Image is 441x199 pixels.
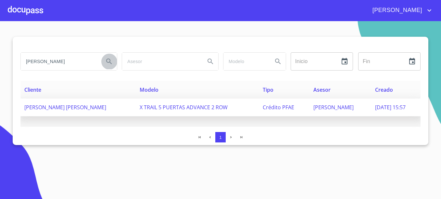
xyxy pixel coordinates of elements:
[375,86,393,93] span: Creado
[368,5,425,16] span: [PERSON_NAME]
[24,104,106,111] span: [PERSON_NAME] [PERSON_NAME]
[223,53,268,70] input: search
[270,54,286,69] button: Search
[203,54,218,69] button: Search
[263,104,294,111] span: Crédito PFAE
[21,53,99,70] input: search
[140,86,158,93] span: Modelo
[313,86,331,93] span: Asesor
[219,135,221,140] span: 1
[368,5,433,16] button: account of current user
[101,54,117,69] button: Search
[122,53,200,70] input: search
[140,104,228,111] span: X TRAIL 5 PUERTAS ADVANCE 2 ROW
[263,86,273,93] span: Tipo
[375,104,406,111] span: [DATE] 15:57
[215,132,226,142] button: 1
[24,86,41,93] span: Cliente
[313,104,354,111] span: [PERSON_NAME]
